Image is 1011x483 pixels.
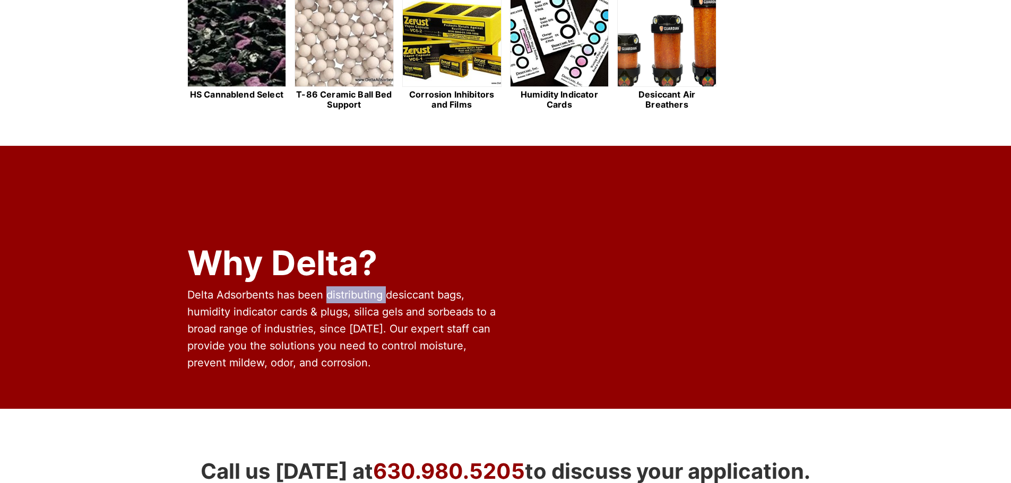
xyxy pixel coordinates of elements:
[187,288,496,369] span: Delta Adsorbents has been distributing desiccant bags, humidity indicator cards & plugs, silica g...
[187,239,502,287] div: Why Delta?
[295,90,394,110] h2: T-86 Ceramic Ball Bed Support
[402,90,502,110] h2: Corrosion Inhibitors and Films
[617,90,716,110] h2: Desiccant Air Breathers
[510,90,609,110] h2: Humidity Indicator Cards
[187,90,287,100] h2: HS Cannablend Select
